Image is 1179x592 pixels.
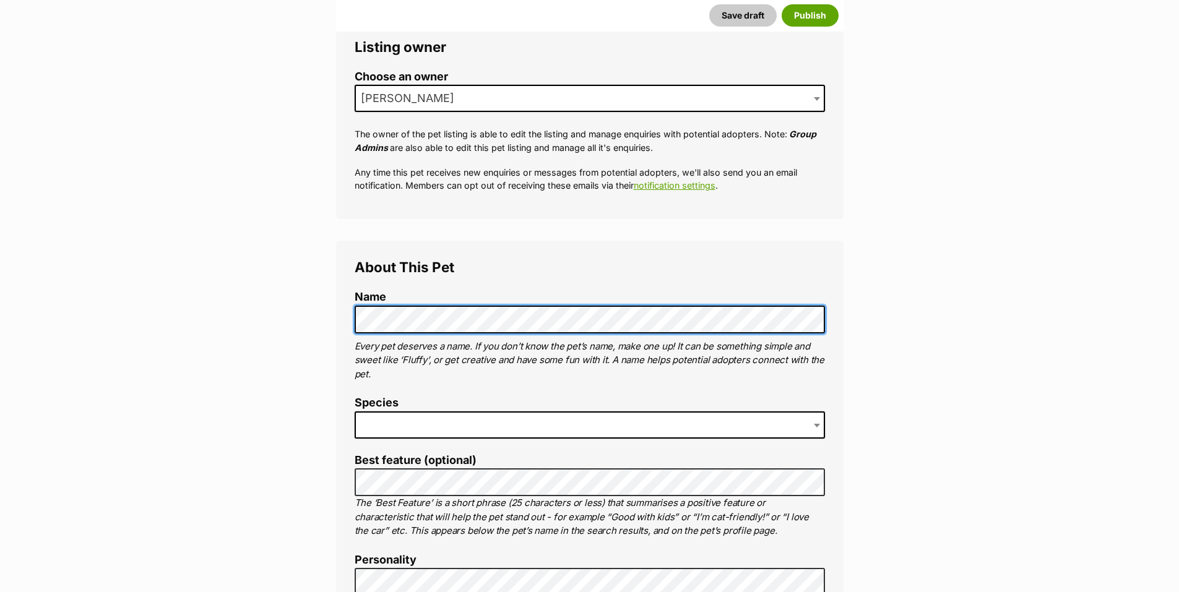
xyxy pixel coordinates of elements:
[356,90,467,107] span: Emma Perry
[355,127,825,154] p: The owner of the pet listing is able to edit the listing and manage enquiries with potential adop...
[355,496,825,538] p: The ‘Best Feature’ is a short phrase (25 characters or less) that summarises a positive feature o...
[355,397,825,410] label: Species
[782,4,839,27] button: Publish
[355,129,816,152] em: Group Admins
[355,340,825,382] p: Every pet deserves a name. If you don’t know the pet’s name, make one up! It can be something sim...
[355,166,825,192] p: Any time this pet receives new enquiries or messages from potential adopters, we'll also send you...
[709,4,777,27] button: Save draft
[355,454,825,467] label: Best feature (optional)
[355,291,825,304] label: Name
[355,71,825,84] label: Choose an owner
[355,38,446,55] span: Listing owner
[355,85,825,112] span: Emma Perry
[355,259,454,275] span: About This Pet
[355,554,825,567] label: Personality
[634,180,715,191] a: notification settings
